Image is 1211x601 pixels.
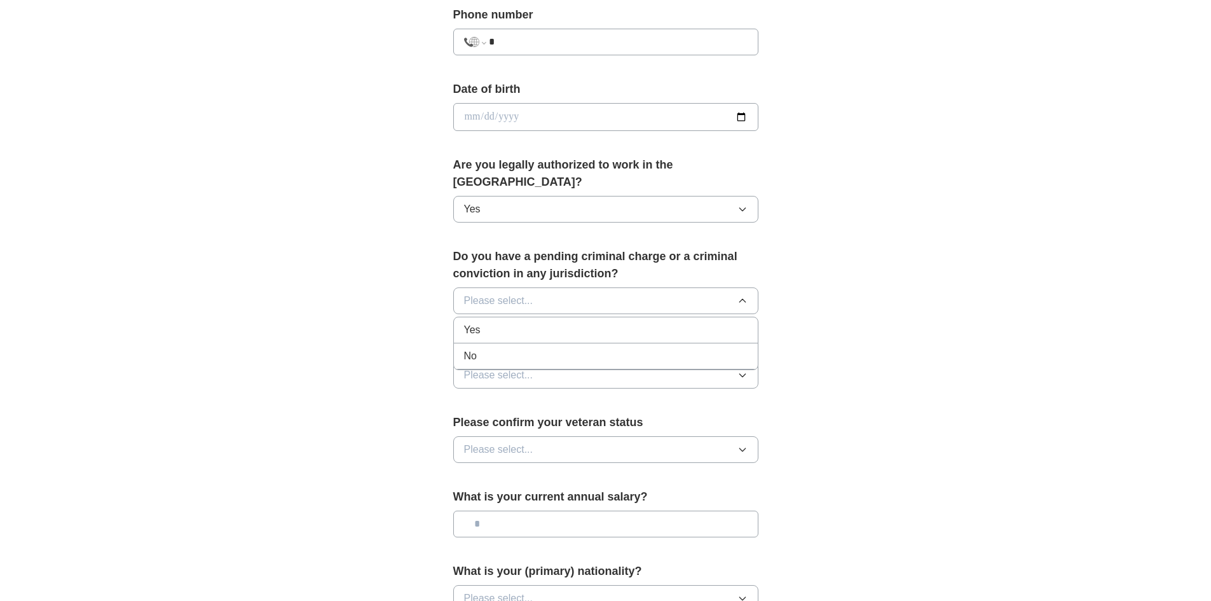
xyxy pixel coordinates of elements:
label: Date of birth [453,81,758,98]
label: Are you legally authorized to work in the [GEOGRAPHIC_DATA]? [453,156,758,191]
label: What is your current annual salary? [453,488,758,506]
span: Please select... [464,293,533,308]
label: Please confirm your veteran status [453,414,758,431]
span: Please select... [464,442,533,457]
button: Please select... [453,362,758,389]
span: Yes [464,322,481,338]
button: Please select... [453,287,758,314]
label: What is your (primary) nationality? [453,563,758,580]
label: Phone number [453,6,758,24]
span: Please select... [464,368,533,383]
span: No [464,349,477,364]
span: Yes [464,202,481,217]
button: Please select... [453,436,758,463]
button: Yes [453,196,758,223]
label: Do you have a pending criminal charge or a criminal conviction in any jurisdiction? [453,248,758,282]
